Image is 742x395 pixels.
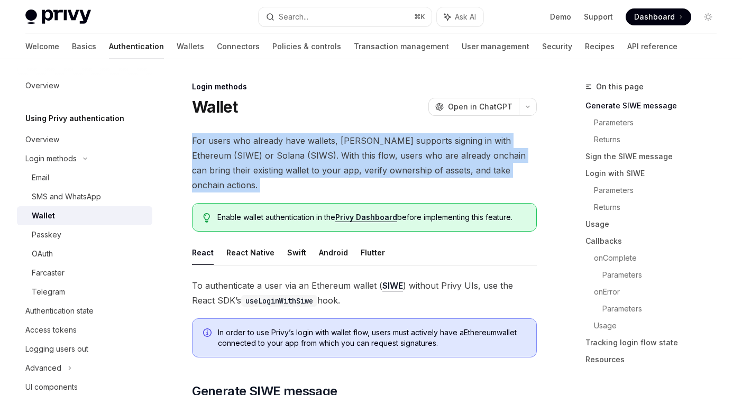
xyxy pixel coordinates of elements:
[382,280,403,291] a: SIWE
[361,240,385,265] button: Flutter
[17,320,152,339] a: Access tokens
[428,98,519,116] button: Open in ChatGPT
[17,206,152,225] a: Wallet
[25,10,91,24] img: light logo
[542,34,572,59] a: Security
[192,133,537,192] span: For users who already have wallets, [PERSON_NAME] supports signing in with Ethereum (SIWE) or Sol...
[594,199,725,216] a: Returns
[217,34,260,59] a: Connectors
[17,76,152,95] a: Overview
[287,240,306,265] button: Swift
[585,334,725,351] a: Tracking login flow state
[25,305,94,317] div: Authentication state
[594,131,725,148] a: Returns
[596,80,644,93] span: On this page
[226,240,274,265] button: React Native
[584,12,613,22] a: Support
[354,34,449,59] a: Transaction management
[700,8,717,25] button: Toggle dark mode
[218,327,526,348] span: In order to use Privy’s login with wallet flow, users must actively have a Ethereum wallet connec...
[32,190,101,203] div: SMS and WhatsApp
[437,7,483,26] button: Ask AI
[25,381,78,393] div: UI components
[32,228,61,241] div: Passkey
[32,247,53,260] div: OAuth
[17,339,152,359] a: Logging users out
[25,112,124,125] h5: Using Privy authentication
[17,130,152,149] a: Overview
[585,34,615,59] a: Recipes
[177,34,204,59] a: Wallets
[17,301,152,320] a: Authentication state
[32,267,65,279] div: Farcaster
[585,351,725,368] a: Resources
[17,187,152,206] a: SMS and WhatsApp
[594,114,725,131] a: Parameters
[462,34,529,59] a: User management
[17,263,152,282] a: Farcaster
[594,250,725,267] a: onComplete
[259,7,432,26] button: Search...⌘K
[279,11,308,23] div: Search...
[32,209,55,222] div: Wallet
[455,12,476,22] span: Ask AI
[634,12,675,22] span: Dashboard
[585,97,725,114] a: Generate SIWE message
[192,97,238,116] h1: Wallet
[192,81,537,92] div: Login methods
[585,233,725,250] a: Callbacks
[585,148,725,165] a: Sign the SIWE message
[335,213,397,222] a: Privy Dashboard
[585,165,725,182] a: Login with SIWE
[448,102,512,112] span: Open in ChatGPT
[626,8,691,25] a: Dashboard
[602,267,725,283] a: Parameters
[17,282,152,301] a: Telegram
[32,171,49,184] div: Email
[585,216,725,233] a: Usage
[241,295,317,307] code: useLoginWithSiwe
[203,213,210,223] svg: Tip
[17,244,152,263] a: OAuth
[25,152,77,165] div: Login methods
[17,168,152,187] a: Email
[627,34,677,59] a: API reference
[17,225,152,244] a: Passkey
[319,240,348,265] button: Android
[594,283,725,300] a: onError
[594,182,725,199] a: Parameters
[217,212,526,223] span: Enable wallet authentication in the before implementing this feature.
[594,317,725,334] a: Usage
[32,286,65,298] div: Telegram
[109,34,164,59] a: Authentication
[25,34,59,59] a: Welcome
[550,12,571,22] a: Demo
[25,324,77,336] div: Access tokens
[192,240,214,265] button: React
[72,34,96,59] a: Basics
[414,13,425,21] span: ⌘ K
[272,34,341,59] a: Policies & controls
[25,133,59,146] div: Overview
[25,79,59,92] div: Overview
[203,328,214,339] svg: Info
[25,362,61,374] div: Advanced
[602,300,725,317] a: Parameters
[192,278,537,308] span: To authenticate a user via an Ethereum wallet ( ) without Privy UIs, use the React SDK’s hook.
[25,343,88,355] div: Logging users out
